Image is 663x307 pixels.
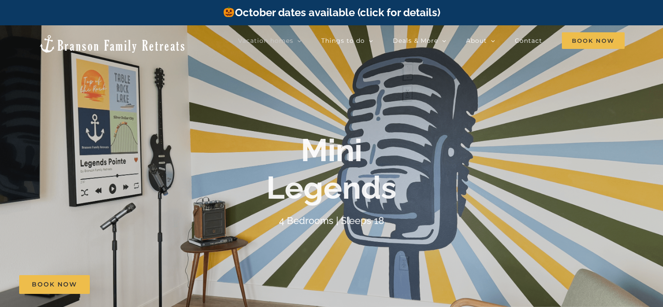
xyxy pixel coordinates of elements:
[393,38,438,44] span: Deals & More
[19,275,90,294] a: Book Now
[238,32,625,49] nav: Main Menu
[279,215,384,226] h4: 4 Bedrooms | Sleeps 18
[266,131,397,206] b: Mini Legends
[466,38,487,44] span: About
[223,6,440,19] a: October dates available (click for details)
[321,38,365,44] span: Things to do
[32,281,77,288] span: Book Now
[515,32,542,49] a: Contact
[466,32,495,49] a: About
[321,32,373,49] a: Things to do
[224,7,234,17] img: 🎃
[38,34,186,54] img: Branson Family Retreats Logo
[238,32,302,49] a: Vacation homes
[393,32,446,49] a: Deals & More
[238,38,293,44] span: Vacation homes
[515,38,542,44] span: Contact
[562,32,625,49] span: Book Now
